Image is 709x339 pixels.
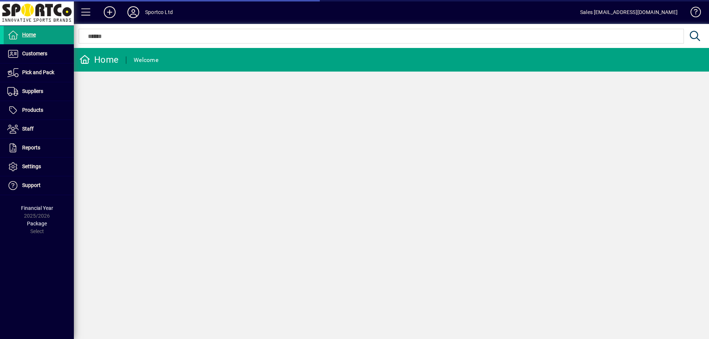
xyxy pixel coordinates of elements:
[98,6,121,19] button: Add
[4,101,74,120] a: Products
[145,6,173,18] div: Sportco Ltd
[22,32,36,38] span: Home
[27,221,47,226] span: Package
[22,145,40,151] span: Reports
[4,139,74,157] a: Reports
[4,82,74,101] a: Suppliers
[134,54,158,66] div: Welcome
[4,120,74,138] a: Staff
[685,1,700,25] a: Knowledge Base
[22,182,41,188] span: Support
[79,54,119,66] div: Home
[22,163,41,169] span: Settings
[21,205,53,211] span: Financial Year
[580,6,678,18] div: Sales [EMAIL_ADDRESS][DOMAIN_NAME]
[22,126,34,132] span: Staff
[22,69,54,75] span: Pick and Pack
[4,176,74,195] a: Support
[121,6,145,19] button: Profile
[22,88,43,94] span: Suppliers
[4,45,74,63] a: Customers
[22,51,47,56] span: Customers
[4,158,74,176] a: Settings
[4,63,74,82] a: Pick and Pack
[22,107,43,113] span: Products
